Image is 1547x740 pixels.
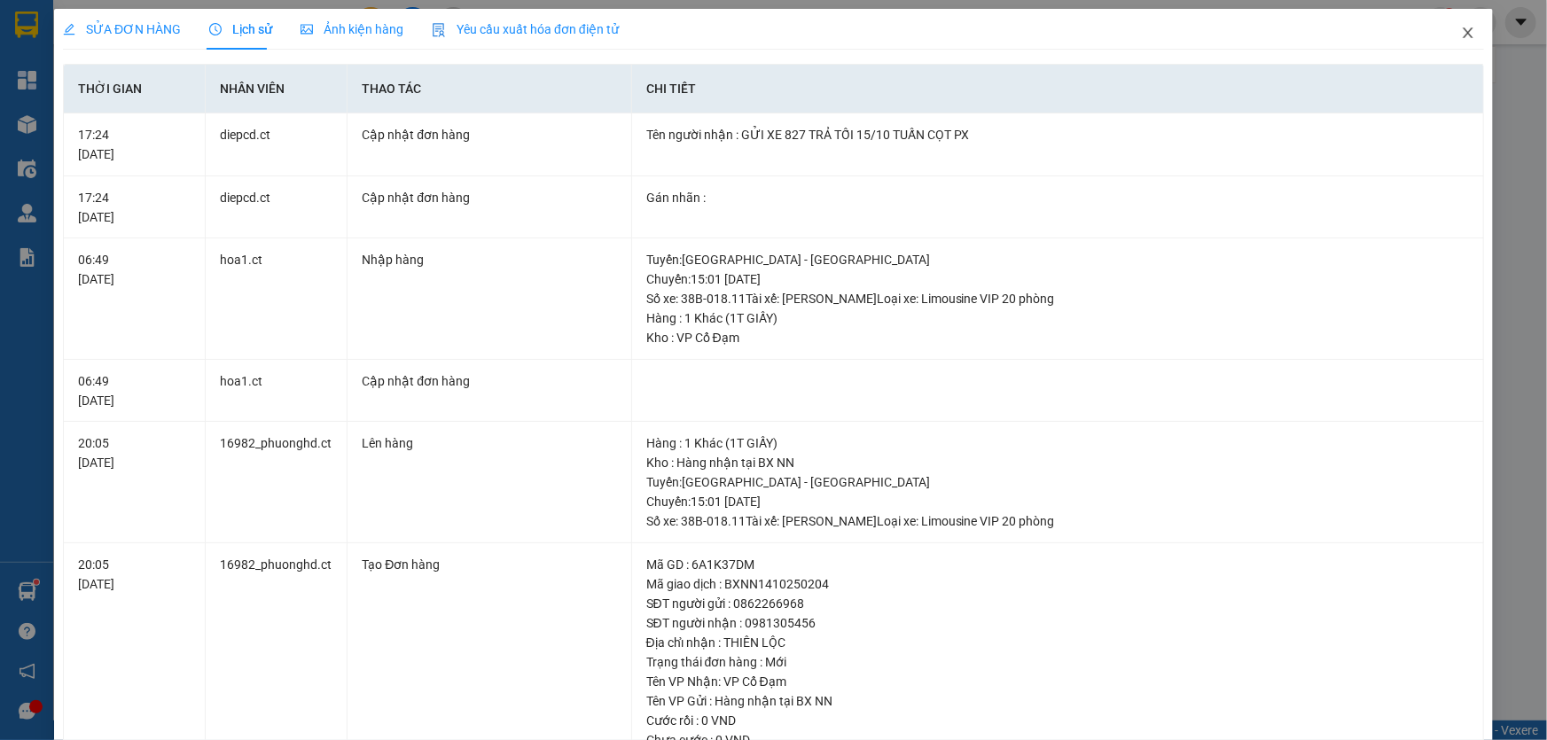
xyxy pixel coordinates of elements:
div: Cập nhật đơn hàng [362,188,616,207]
div: 17:24 [DATE] [78,125,191,164]
span: edit [63,23,75,35]
div: Tuyến : [GEOGRAPHIC_DATA] - [GEOGRAPHIC_DATA] Chuyến: 15:01 [DATE] Số xe: 38B-018.11 Tài xế: [PER... [646,250,1469,308]
th: Thao tác [348,65,631,113]
td: hoa1.ct [206,238,348,360]
span: close [1461,26,1475,40]
th: Nhân viên [206,65,348,113]
th: Chi tiết [632,65,1484,113]
td: 16982_phuonghd.ct [206,422,348,543]
span: Ảnh kiện hàng [301,22,403,36]
div: Mã GD : 6A1K37DM [646,555,1469,574]
td: diepcd.ct [206,176,348,239]
th: Thời gian [64,65,206,113]
div: Tạo Đơn hàng [362,555,616,574]
div: Lên hàng [362,433,616,453]
div: Hàng : 1 Khác (1T GIẤY) [646,308,1469,328]
div: 20:05 [DATE] [78,555,191,594]
div: Cập nhật đơn hàng [362,125,616,144]
div: Cập nhật đơn hàng [362,371,616,391]
span: Yêu cầu xuất hóa đơn điện tử [432,22,619,36]
span: SỬA ĐƠN HÀNG [63,22,181,36]
div: SĐT người gửi : 0862266968 [646,594,1469,613]
div: Tên VP Nhận: VP Cổ Đạm [646,672,1469,691]
div: Kho : VP Cổ Đạm [646,328,1469,347]
div: Nhập hàng [362,250,616,269]
span: Lịch sử [209,22,272,36]
div: Hàng : 1 Khác (1T GIẤY) [646,433,1469,453]
div: Trạng thái đơn hàng : Mới [646,652,1469,672]
div: Địa chỉ nhận : THIÊN LỘC [646,633,1469,652]
div: Cước rồi : 0 VND [646,711,1469,730]
td: hoa1.ct [206,360,348,423]
div: SĐT người nhận : 0981305456 [646,613,1469,633]
div: Gán nhãn : [646,188,1469,207]
div: Tuyến : [GEOGRAPHIC_DATA] - [GEOGRAPHIC_DATA] Chuyến: 15:01 [DATE] Số xe: 38B-018.11 Tài xế: [PER... [646,472,1469,531]
div: 06:49 [DATE] [78,250,191,289]
div: 06:49 [DATE] [78,371,191,410]
td: diepcd.ct [206,113,348,176]
div: Kho : Hàng nhận tại BX NN [646,453,1469,472]
div: Mã giao dịch : BXNN1410250204 [646,574,1469,594]
div: Tên người nhận : GỬI XE 827 TRẢ TỐI 15/10 TUẤN CỌT PX [646,125,1469,144]
div: 20:05 [DATE] [78,433,191,472]
div: 17:24 [DATE] [78,188,191,227]
img: icon [432,23,446,37]
span: picture [301,23,313,35]
div: Tên VP Gửi : Hàng nhận tại BX NN [646,691,1469,711]
button: Close [1443,9,1493,58]
span: clock-circle [209,23,222,35]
